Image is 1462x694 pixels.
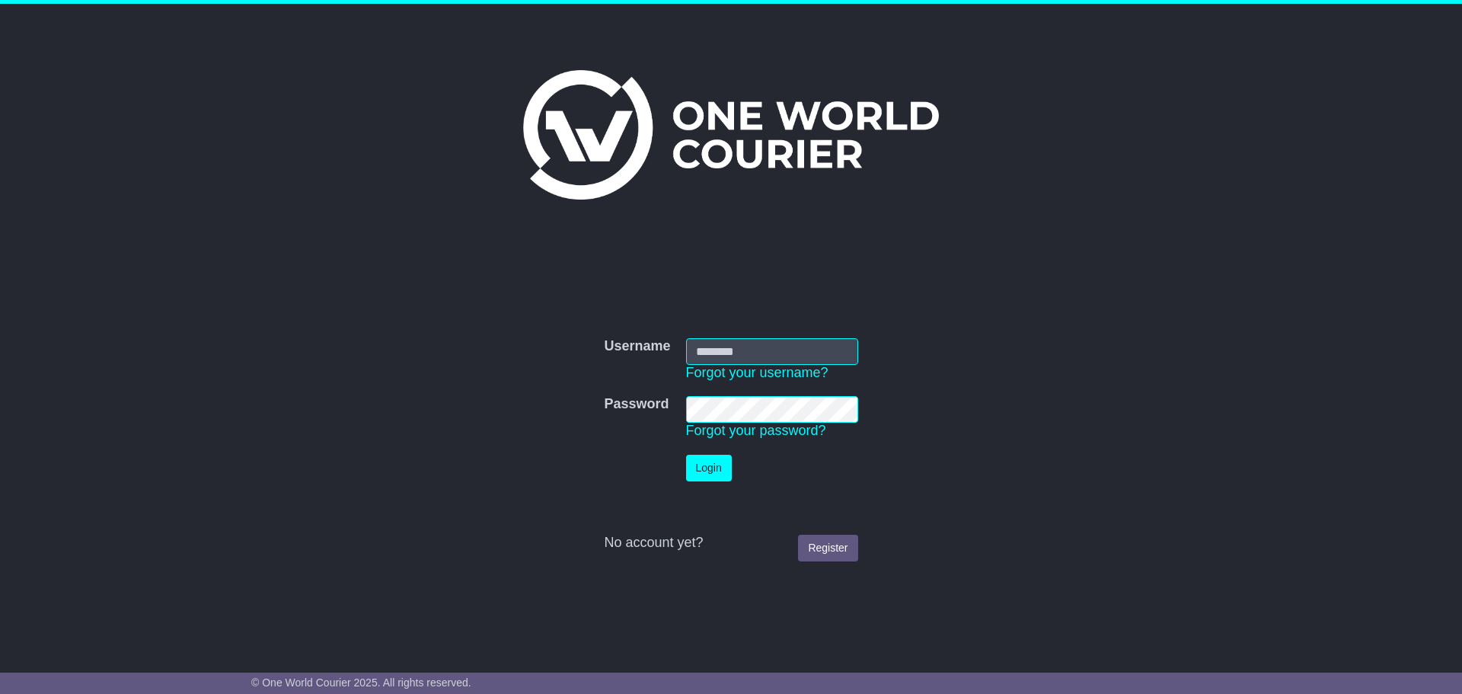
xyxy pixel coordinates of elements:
a: Forgot your password? [686,423,826,438]
label: Password [604,396,669,413]
a: Register [798,535,857,561]
a: Forgot your username? [686,365,828,380]
button: Login [686,455,732,481]
label: Username [604,338,670,355]
div: No account yet? [604,535,857,552]
span: © One World Courier 2025. All rights reserved. [251,676,471,689]
img: One World [523,70,939,200]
